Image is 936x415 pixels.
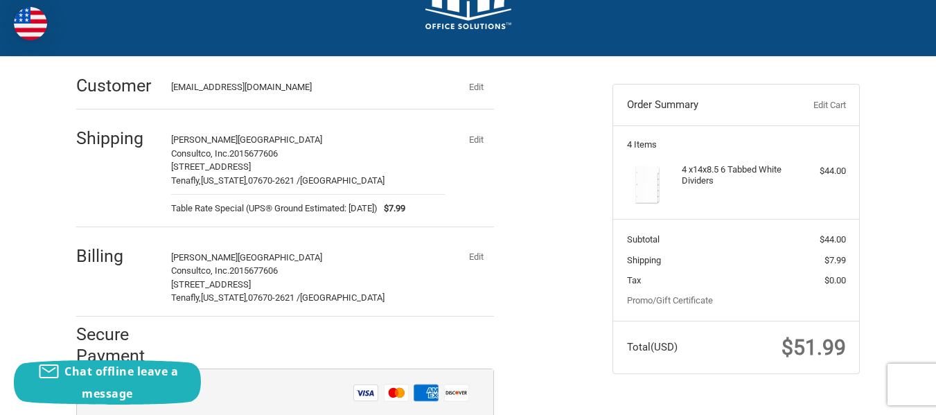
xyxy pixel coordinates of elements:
span: [US_STATE], [201,292,248,303]
span: $51.99 [782,335,846,360]
button: Edit [458,77,494,96]
button: Edit [458,247,494,267]
a: Edit Cart [777,98,845,112]
span: 2015677606 [229,265,278,276]
h3: Order Summary [627,98,777,112]
h3: 4 Items [627,139,846,150]
span: Table Rate Special (UPS® Ground Estimated: [DATE]) [171,202,378,215]
a: Promo/Gift Certificate [627,295,713,306]
span: Tenafly, [171,175,201,186]
span: $44.00 [820,234,846,245]
span: [STREET_ADDRESS] [171,279,251,290]
span: Shipping [627,255,661,265]
span: [GEOGRAPHIC_DATA] [238,252,322,263]
span: [PERSON_NAME] [171,252,238,263]
h2: Secure Payment [76,324,170,367]
span: Consultco, Inc. [171,148,229,159]
span: [STREET_ADDRESS] [171,161,251,172]
span: Tax [627,275,641,285]
h2: Billing [76,245,157,267]
span: Total (USD) [627,341,678,353]
h2: Shipping [76,127,157,149]
button: Chat offline leave a message [14,360,201,405]
span: $7.99 [378,202,406,215]
span: [PERSON_NAME] [171,134,238,145]
span: 2015677606 [229,148,278,159]
span: 07670-2621 / [248,175,300,186]
h4: 4 x 14x8.5 6 Tabbed White Dividers [682,164,788,187]
span: [US_STATE], [201,175,248,186]
img: duty and tax information for United States [14,7,47,40]
span: Subtotal [627,234,660,245]
div: [EMAIL_ADDRESS][DOMAIN_NAME] [171,80,432,94]
div: $44.00 [791,164,846,178]
span: [GEOGRAPHIC_DATA] [300,292,385,303]
span: $7.99 [824,255,846,265]
button: Edit [458,130,494,149]
span: $0.00 [824,275,846,285]
span: [GEOGRAPHIC_DATA] [238,134,322,145]
span: Chat offline leave a message [64,364,178,401]
h2: Customer [76,75,157,96]
span: 07670-2621 / [248,292,300,303]
span: Consultco, Inc. [171,265,229,276]
span: [GEOGRAPHIC_DATA] [300,175,385,186]
span: Tenafly, [171,292,201,303]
